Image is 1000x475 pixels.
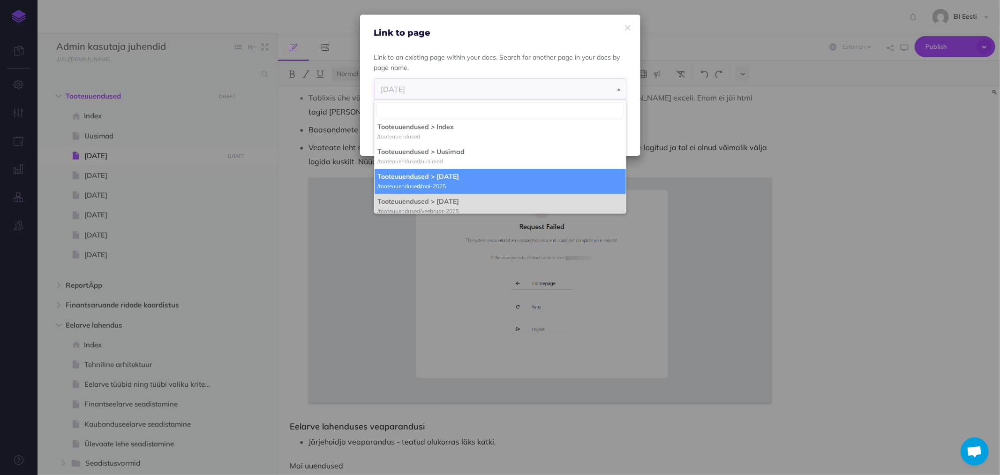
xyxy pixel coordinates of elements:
[377,183,446,190] small: /tooteuuendused/mai-2025
[377,197,459,206] strong: Tooteuuendused > [DATE]
[377,207,459,215] small: /tooteuuendused/veebruar-2025
[375,79,626,100] span: Tooteuuendused > Veebruar 2025
[961,437,989,466] div: Avatud vestlus
[377,172,459,181] strong: Tooteuuendused > [DATE]
[377,158,443,165] small: /tooteuuendused/uusimad
[377,123,454,131] strong: Tooteuuendused > Index
[374,78,626,100] span: Tooteuuendused > Veebruar 2025
[377,147,465,156] strong: Tooteuuendused > Uusimad
[374,29,626,38] h4: Link to page
[374,52,626,73] p: Link to an existing page within your docs. Search for another page in your docs by page name.
[377,133,420,140] small: /tooteuuendused
[381,79,619,100] div: [DATE]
